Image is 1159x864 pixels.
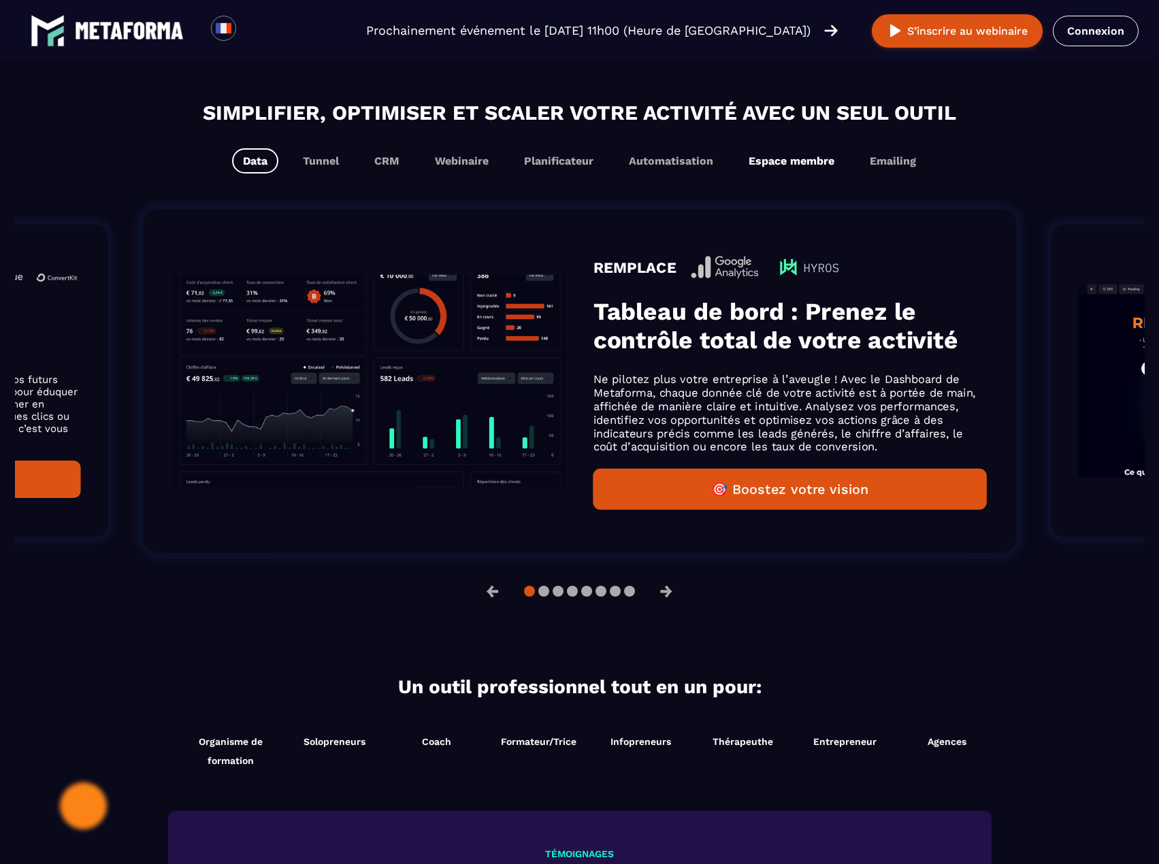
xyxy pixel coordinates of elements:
img: fr [215,20,232,37]
span: Solopreneurs [304,736,365,747]
input: Search for option [248,22,258,39]
img: icon [773,252,839,282]
span: Infopreneurs [610,736,671,747]
img: icon [37,264,78,291]
button: S’inscrire au webinaire [872,14,1043,48]
div: Search for option [236,16,270,46]
img: arrow-right [824,23,838,38]
img: icon [691,256,758,279]
h4: REMPLACE [593,259,676,276]
span: Organisme de formation [182,732,280,770]
button: Tunnel [292,148,350,173]
button: CRM [363,148,410,173]
span: Coach [422,736,451,747]
span: Thérapeuthe [713,736,773,747]
img: play [887,22,904,39]
button: Webinaire [424,148,500,173]
img: gif [173,275,566,488]
button: → [649,575,684,608]
img: logo [75,22,184,39]
h2: Un outil professionnel tout en un pour: [172,676,988,698]
button: Planificateur [513,148,604,173]
button: ← [475,575,510,608]
button: Emailing [859,148,927,173]
h2: Simplifier, optimiser et scaler votre activité avec un seul outil [29,97,1131,128]
span: Entrepreneur [813,736,877,747]
p: Ne pilotez plus votre entreprise à l’aveugle ! Avec le Dashboard de Metaforma, chaque donnée clé ... [593,373,986,454]
h3: Tableau de bord : Prenez le contrôle total de votre activité [593,297,986,354]
span: Agences [928,736,966,747]
p: Prochainement événement le [DATE] 11h00 (Heure de [GEOGRAPHIC_DATA]) [366,21,811,40]
img: logo [31,14,65,48]
button: 🎯 Boostez votre vision [593,469,986,510]
button: Espace membre [738,148,845,173]
a: Connexion [1053,16,1139,46]
section: Gallery [15,187,1145,575]
h3: TÉMOIGNAGES [206,848,954,859]
button: Data [232,148,278,173]
span: Formateur/Trice [501,736,576,747]
button: Automatisation [618,148,724,173]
